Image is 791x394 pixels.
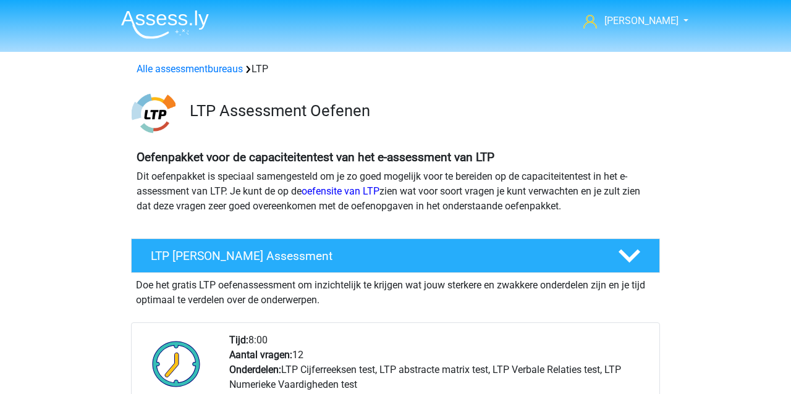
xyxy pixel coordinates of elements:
b: Aantal vragen: [229,349,292,361]
a: LTP [PERSON_NAME] Assessment [126,238,665,273]
img: Assessly [121,10,209,39]
img: ltp.png [132,91,176,135]
b: Onderdelen: [229,364,281,375]
h3: LTP Assessment Oefenen [190,101,650,120]
span: [PERSON_NAME] [604,15,679,27]
b: Tijd: [229,334,248,346]
a: [PERSON_NAME] [578,14,680,28]
div: Doe het gratis LTP oefenassessment om inzichtelijk te krijgen wat jouw sterkere en zwakkere onder... [131,273,660,308]
div: LTP [132,62,659,77]
a: Alle assessmentbureaus [137,63,243,75]
h4: LTP [PERSON_NAME] Assessment [151,249,598,263]
p: Dit oefenpakket is speciaal samengesteld om je zo goed mogelijk voor te bereiden op de capaciteit... [137,169,654,214]
a: oefensite van LTP [302,185,379,197]
b: Oefenpakket voor de capaciteitentest van het e-assessment van LTP [137,150,494,164]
